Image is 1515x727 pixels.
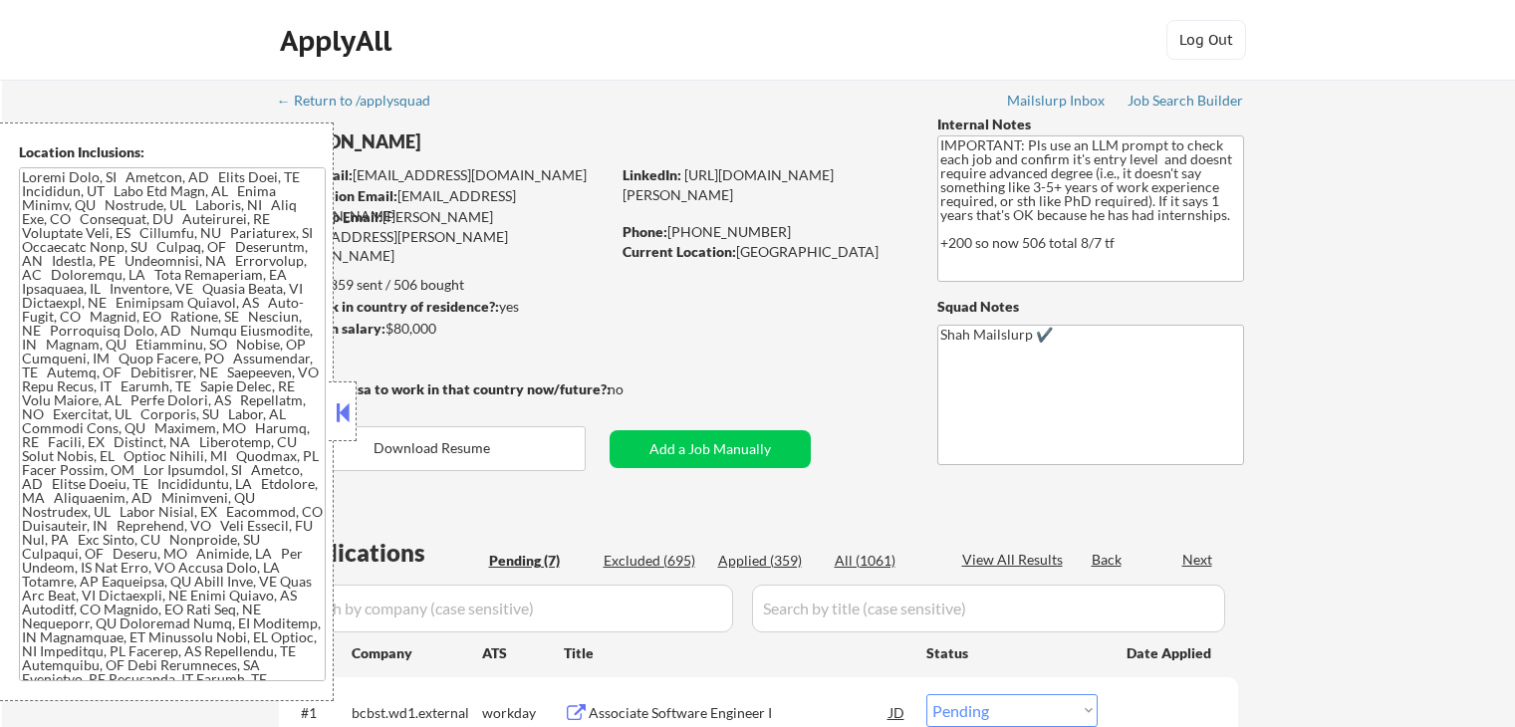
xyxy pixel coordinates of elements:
[926,634,1098,670] div: Status
[604,551,703,571] div: Excluded (695)
[1092,550,1124,570] div: Back
[352,703,482,723] div: bcbst.wd1.external
[1182,550,1214,570] div: Next
[301,703,336,723] div: #1
[278,297,604,317] div: yes
[482,643,564,663] div: ATS
[279,129,688,154] div: [PERSON_NAME]
[1128,94,1244,108] div: Job Search Builder
[962,550,1069,570] div: View All Results
[623,222,904,242] div: [PHONE_NUMBER]
[19,142,326,162] div: Location Inclusions:
[937,297,1244,317] div: Squad Notes
[278,298,499,315] strong: Can work in country of residence?:
[623,242,904,262] div: [GEOGRAPHIC_DATA]
[623,243,736,260] strong: Current Location:
[752,585,1225,632] input: Search by title (case sensitive)
[278,319,610,339] div: $80,000
[1007,94,1107,108] div: Mailslurp Inbox
[1127,643,1214,663] div: Date Applied
[1166,20,1246,60] button: Log Out
[482,703,564,723] div: workday
[610,430,811,468] button: Add a Job Manually
[489,551,589,571] div: Pending (7)
[279,380,611,397] strong: Will need Visa to work in that country now/future?:
[623,166,834,203] a: [URL][DOMAIN_NAME][PERSON_NAME]
[718,551,818,571] div: Applied (359)
[279,207,610,266] div: [PERSON_NAME][EMAIL_ADDRESS][PERSON_NAME][DOMAIN_NAME]
[280,24,397,58] div: ApplyAll
[589,703,889,723] div: Associate Software Engineer I
[285,541,482,565] div: Applications
[564,643,907,663] div: Title
[1128,93,1244,113] a: Job Search Builder
[278,275,610,295] div: 359 sent / 506 bought
[277,93,449,113] a: ← Return to /applysquad
[623,223,667,240] strong: Phone:
[937,115,1244,134] div: Internal Notes
[285,585,733,632] input: Search by company (case sensitive)
[623,166,681,183] strong: LinkedIn:
[277,94,449,108] div: ← Return to /applysquad
[1007,93,1107,113] a: Mailslurp Inbox
[279,426,586,471] button: Download Resume
[835,551,934,571] div: All (1061)
[608,379,664,399] div: no
[280,165,610,185] div: [EMAIL_ADDRESS][DOMAIN_NAME]
[352,643,482,663] div: Company
[280,186,610,225] div: [EMAIL_ADDRESS][DOMAIN_NAME]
